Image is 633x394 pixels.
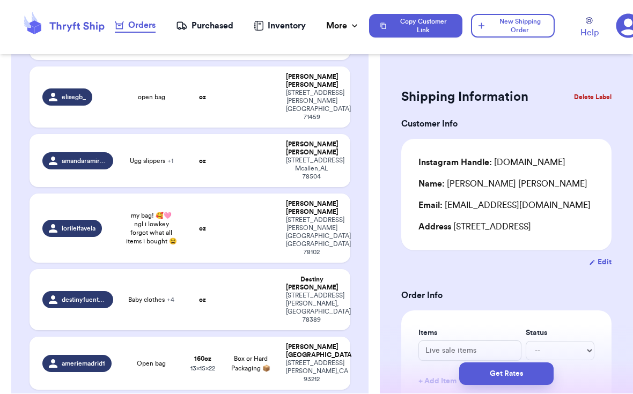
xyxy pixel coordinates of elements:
[580,27,599,40] span: Help
[176,20,233,33] a: Purchased
[194,356,211,362] strong: 160 oz
[199,297,206,303] strong: oz
[126,212,178,246] span: my bag! 🥰🩷 ngl i lowkey forgot what all items i bought 😫
[589,257,612,268] button: Edit
[62,225,95,233] span: lorileifavela
[62,360,105,368] span: ameriemadrid1
[418,180,445,189] span: Name:
[190,366,215,372] span: 13 x 15 x 22
[115,19,156,33] a: Orders
[418,178,587,191] div: [PERSON_NAME] [PERSON_NAME]
[138,93,165,102] span: open bag
[286,73,337,90] div: [PERSON_NAME] [PERSON_NAME]
[286,157,337,181] div: [STREET_ADDRESS] Mcallen , AL 78504
[286,217,337,257] div: [STREET_ADDRESS][PERSON_NAME] [GEOGRAPHIC_DATA] , [GEOGRAPHIC_DATA] 78102
[369,14,462,38] button: Copy Customer Link
[254,20,306,33] a: Inventory
[418,199,594,212] div: [EMAIL_ADDRESS][DOMAIN_NAME]
[115,19,156,32] div: Orders
[231,356,270,372] span: Box or Hard Packaging 📦
[286,360,337,384] div: [STREET_ADDRESS] [PERSON_NAME] , CA 93212
[62,296,106,304] span: destinyfuentes3
[418,328,521,339] label: Items
[418,202,443,210] span: Email:
[459,363,554,385] button: Get Rates
[286,200,337,217] div: [PERSON_NAME] [PERSON_NAME]
[199,158,206,165] strong: oz
[526,328,594,339] label: Status
[401,289,612,302] h3: Order Info
[167,158,173,165] span: + 1
[62,157,106,166] span: amandaramirez3
[401,118,612,131] h3: Customer Info
[62,93,86,102] span: elisegb_
[130,157,173,166] span: Ugg slippers
[286,276,337,292] div: Destiny [PERSON_NAME]
[137,360,166,368] span: Open bag
[401,89,528,106] h2: Shipping Information
[128,296,174,304] span: Baby clothes
[286,90,337,122] div: [STREET_ADDRESS][PERSON_NAME] [GEOGRAPHIC_DATA] , LA 71459
[570,86,616,109] button: Delete Label
[418,159,492,167] span: Instagram Handle:
[199,226,206,232] strong: oz
[418,221,594,234] div: [STREET_ADDRESS]
[418,157,565,169] div: [DOMAIN_NAME]
[199,94,206,101] strong: oz
[286,292,337,324] div: [STREET_ADDRESS] [PERSON_NAME] , [GEOGRAPHIC_DATA] 78389
[286,141,337,157] div: [PERSON_NAME] [PERSON_NAME]
[286,344,337,360] div: [PERSON_NAME] [GEOGRAPHIC_DATA]
[326,20,360,33] div: More
[167,297,174,303] span: + 4
[580,18,599,40] a: Help
[418,223,451,232] span: Address
[471,14,555,38] button: New Shipping Order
